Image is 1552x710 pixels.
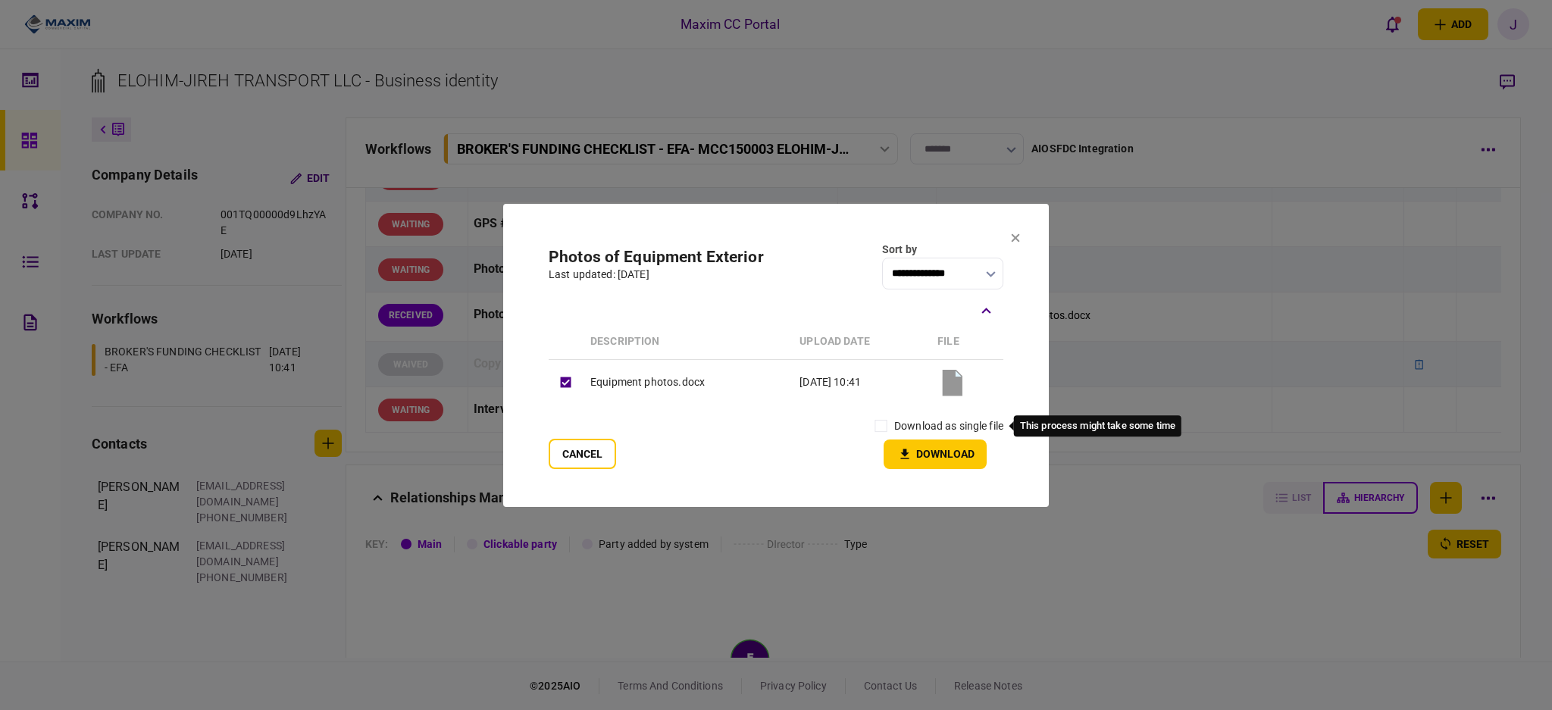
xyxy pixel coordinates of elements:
button: Download [884,439,987,469]
td: [DATE] 10:41 [792,359,930,405]
th: file [930,324,1003,360]
h2: Photos of Equipment Exterior [549,248,764,267]
div: Sort by [882,242,1003,258]
button: Cancel [549,439,616,469]
div: last updated: [DATE] [549,267,764,283]
th: upload date [792,324,930,360]
th: Description [583,324,792,360]
td: Equipment photos.docx [583,359,792,405]
label: download as single file [894,418,1003,434]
